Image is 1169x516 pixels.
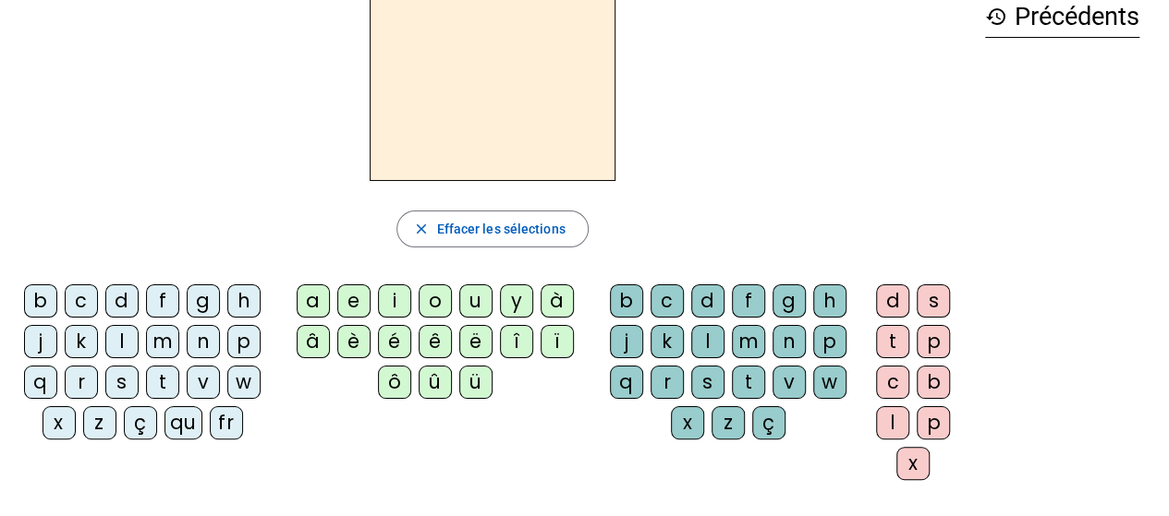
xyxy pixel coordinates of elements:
div: n [773,325,806,358]
div: s [917,284,950,318]
div: d [691,284,725,318]
div: fr [210,406,243,439]
div: ü [459,366,493,399]
div: p [917,325,950,358]
div: r [65,366,98,399]
div: b [610,284,643,318]
div: t [732,366,765,399]
div: m [732,325,765,358]
div: x [43,406,76,439]
div: y [500,284,533,318]
div: v [187,366,220,399]
div: h [813,284,846,318]
div: i [378,284,411,318]
div: î [500,325,533,358]
div: ç [124,406,157,439]
div: d [876,284,909,318]
div: p [227,325,261,358]
div: u [459,284,493,318]
div: p [813,325,846,358]
div: q [610,366,643,399]
div: ë [459,325,493,358]
div: k [65,325,98,358]
div: c [876,366,909,399]
div: s [691,366,725,399]
div: c [65,284,98,318]
div: q [24,366,57,399]
div: g [187,284,220,318]
div: qu [164,406,202,439]
div: j [610,325,643,358]
div: f [732,284,765,318]
div: b [24,284,57,318]
div: z [83,406,116,439]
div: p [917,406,950,439]
div: k [651,325,684,358]
mat-icon: history [985,6,1007,28]
div: x [896,447,930,480]
button: Effacer les sélections [396,210,588,247]
div: l [105,325,139,358]
div: f [146,284,179,318]
div: n [187,325,220,358]
div: è [337,325,371,358]
div: o [419,284,452,318]
div: b [917,366,950,399]
div: z [712,406,745,439]
div: l [691,325,725,358]
div: j [24,325,57,358]
div: ï [541,325,574,358]
div: é [378,325,411,358]
div: ô [378,366,411,399]
div: w [227,366,261,399]
div: ê [419,325,452,358]
div: a [297,284,330,318]
div: s [105,366,139,399]
div: t [876,325,909,358]
div: û [419,366,452,399]
div: ç [752,406,785,439]
div: v [773,366,806,399]
div: x [671,406,704,439]
div: l [876,406,909,439]
div: e [337,284,371,318]
div: à [541,284,574,318]
div: w [813,366,846,399]
div: g [773,284,806,318]
div: r [651,366,684,399]
div: t [146,366,179,399]
div: c [651,284,684,318]
div: h [227,284,261,318]
mat-icon: close [412,221,429,237]
div: m [146,325,179,358]
div: d [105,284,139,318]
span: Effacer les sélections [436,218,565,240]
div: â [297,325,330,358]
